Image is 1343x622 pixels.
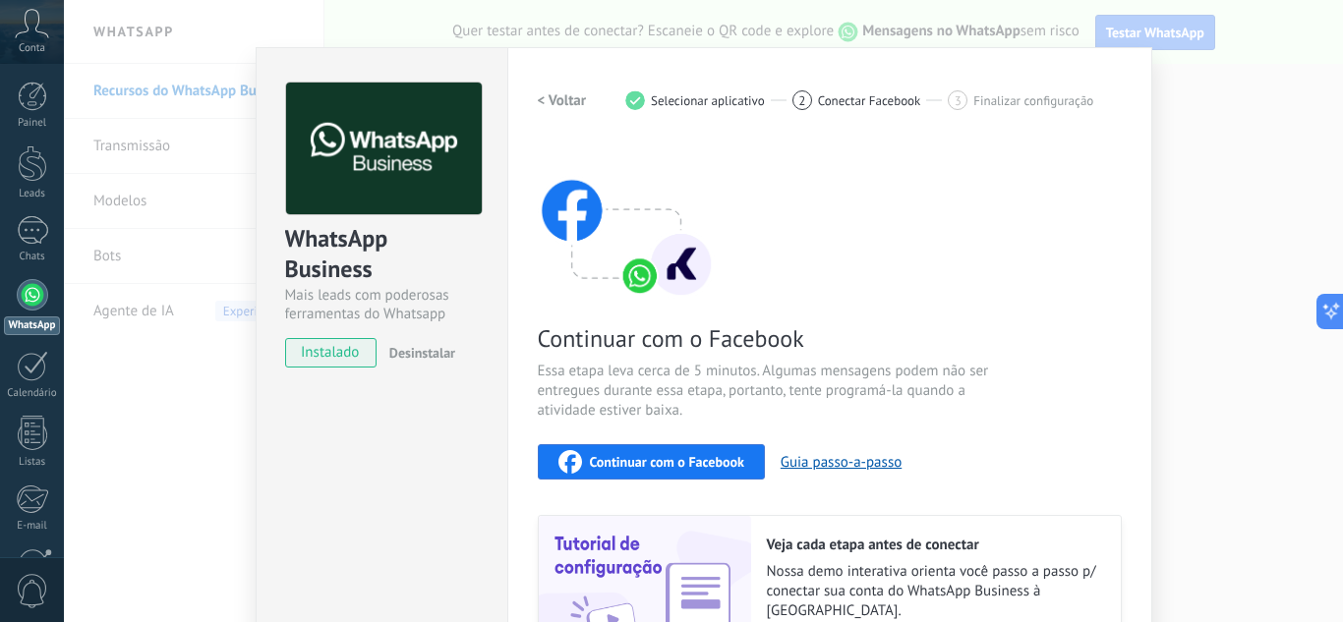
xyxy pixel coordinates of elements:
span: Nossa demo interativa orienta você passo a passo p/ conectar sua conta do WhatsApp Business à [GE... [767,562,1101,621]
button: < Voltar [538,83,587,118]
div: Listas [4,456,61,469]
div: Mais leads com poderosas ferramentas do Whatsapp [285,286,479,323]
span: Finalizar configuração [973,93,1093,108]
span: Conectar Facebook [818,93,921,108]
span: instalado [286,338,376,368]
img: connect with facebook [538,141,715,299]
div: Painel [4,117,61,130]
div: WhatsApp Business [285,223,479,286]
button: Desinstalar [381,338,455,368]
span: Selecionar aplicativo [651,93,765,108]
button: Guia passo-a-passo [781,453,902,472]
div: Leads [4,188,61,200]
span: Essa etapa leva cerca de 5 minutos. Algumas mensagens podem não ser entregues durante essa etapa,... [538,362,1006,421]
h2: Veja cada etapa antes de conectar [767,536,1101,554]
span: Continuar com o Facebook [590,455,744,469]
h2: < Voltar [538,91,587,110]
img: logo_main.png [286,83,482,215]
div: Chats [4,251,61,263]
div: Calendário [4,387,61,400]
span: Continuar com o Facebook [538,323,1006,354]
span: 3 [955,92,962,109]
span: Desinstalar [389,344,455,362]
span: Conta [19,42,45,55]
div: E-mail [4,520,61,533]
button: Continuar com o Facebook [538,444,765,480]
span: 2 [798,92,805,109]
div: WhatsApp [4,316,60,335]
